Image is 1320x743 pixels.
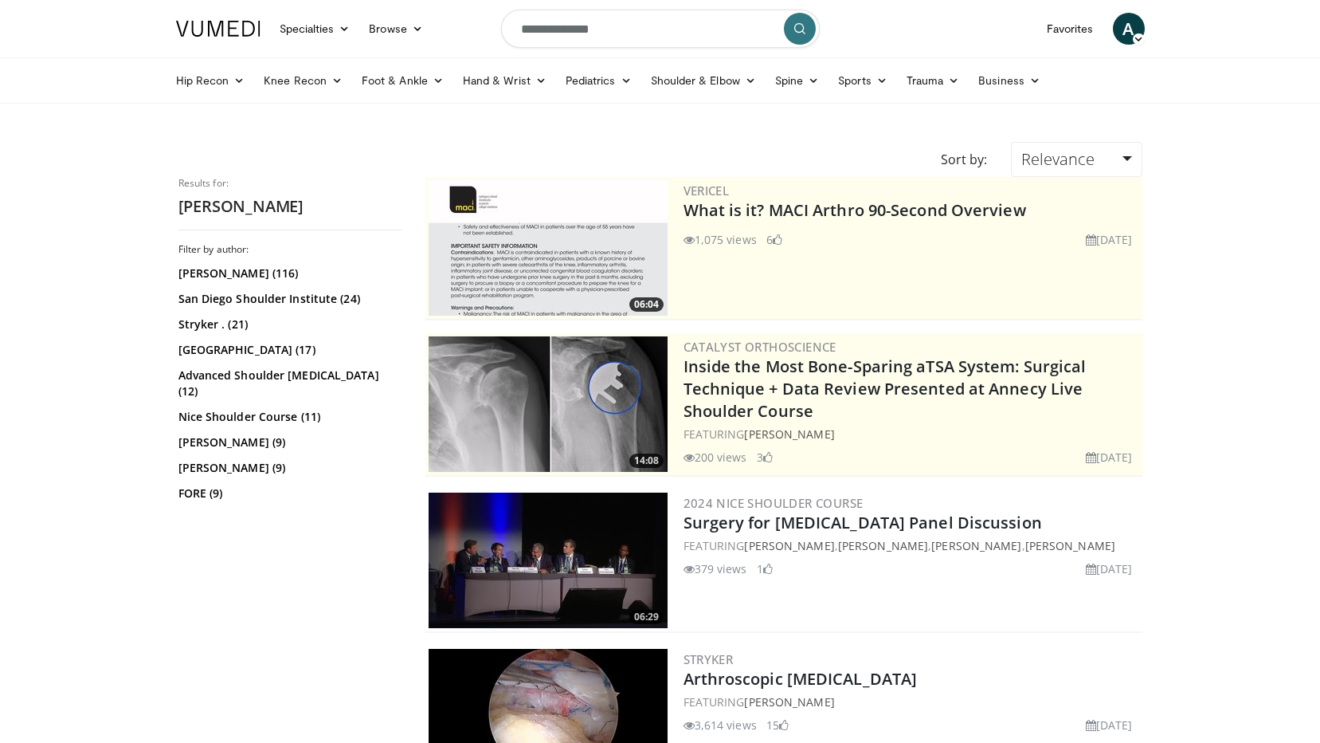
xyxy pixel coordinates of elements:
[359,13,433,45] a: Browse
[1025,538,1115,553] a: [PERSON_NAME]
[766,231,782,248] li: 6
[684,560,747,577] li: 379 views
[766,65,828,96] a: Spine
[429,336,668,472] img: 9f15458b-d013-4cfd-976d-a83a3859932f.300x170_q85_crop-smart_upscale.jpg
[1086,449,1133,466] li: [DATE]
[166,65,255,96] a: Hip Recon
[629,454,664,468] span: 14:08
[969,65,1050,96] a: Business
[556,65,641,96] a: Pediatrics
[929,142,999,177] div: Sort by:
[178,434,398,450] a: [PERSON_NAME] (9)
[178,368,398,399] a: Advanced Shoulder [MEDICAL_DATA] (12)
[1086,560,1133,577] li: [DATE]
[270,13,360,45] a: Specialties
[931,538,1021,553] a: [PERSON_NAME]
[629,610,664,624] span: 06:29
[178,316,398,332] a: Stryker . (21)
[501,10,820,48] input: Search topics, interventions
[429,493,668,628] a: 06:29
[684,495,864,511] a: 2024 Nice Shoulder Course
[766,717,789,733] li: 15
[429,180,668,316] a: 06:04
[429,493,668,628] img: d665cc96-e300-4016-b647-5170f0063256.300x170_q85_crop-smart_upscale.jpg
[1011,142,1142,177] a: Relevance
[838,538,928,553] a: [PERSON_NAME]
[178,265,398,281] a: [PERSON_NAME] (116)
[178,243,401,256] h3: Filter by author:
[897,65,969,96] a: Trauma
[178,486,398,501] a: FORE (9)
[828,65,897,96] a: Sports
[178,196,401,217] h2: [PERSON_NAME]
[178,177,401,190] p: Results for:
[178,460,398,476] a: [PERSON_NAME] (9)
[684,339,836,355] a: Catalyst OrthoScience
[684,668,918,690] a: Arthroscopic [MEDICAL_DATA]
[684,183,730,199] a: Vericel
[684,512,1042,533] a: Surgery for [MEDICAL_DATA] Panel Discussion
[178,409,398,425] a: Nice Shoulder Course (11)
[684,449,747,466] li: 200 views
[429,180,668,316] img: aa6cc8ed-3dbf-4b6a-8d82-4a06f68b6688.300x170_q85_crop-smart_upscale.jpg
[429,336,668,472] a: 14:08
[1086,231,1133,248] li: [DATE]
[1021,148,1095,170] span: Relevance
[629,297,664,312] span: 06:04
[684,231,757,248] li: 1,075 views
[1037,13,1103,45] a: Favorites
[684,537,1139,554] div: FEATURING , , ,
[684,426,1139,442] div: FEATURING
[254,65,352,96] a: Knee Recon
[757,449,773,466] li: 3
[684,694,1139,710] div: FEATURING
[684,651,734,667] a: Stryker
[1086,717,1133,733] li: [DATE]
[744,694,834,710] a: [PERSON_NAME]
[352,65,453,96] a: Foot & Ankle
[744,538,834,553] a: [PERSON_NAME]
[453,65,556,96] a: Hand & Wrist
[684,356,1087,422] a: Inside the Most Bone-Sparing aTSA System: Surgical Technique + Data Review Presented at Annecy Li...
[1113,13,1145,45] a: A
[178,291,398,307] a: San Diego Shoulder Institute (24)
[757,560,773,577] li: 1
[684,199,1026,221] a: What is it? MACI Arthro 90-Second Overview
[176,21,260,37] img: VuMedi Logo
[684,717,757,733] li: 3,614 views
[744,427,834,442] a: [PERSON_NAME]
[641,65,766,96] a: Shoulder & Elbow
[178,342,398,358] a: [GEOGRAPHIC_DATA] (17)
